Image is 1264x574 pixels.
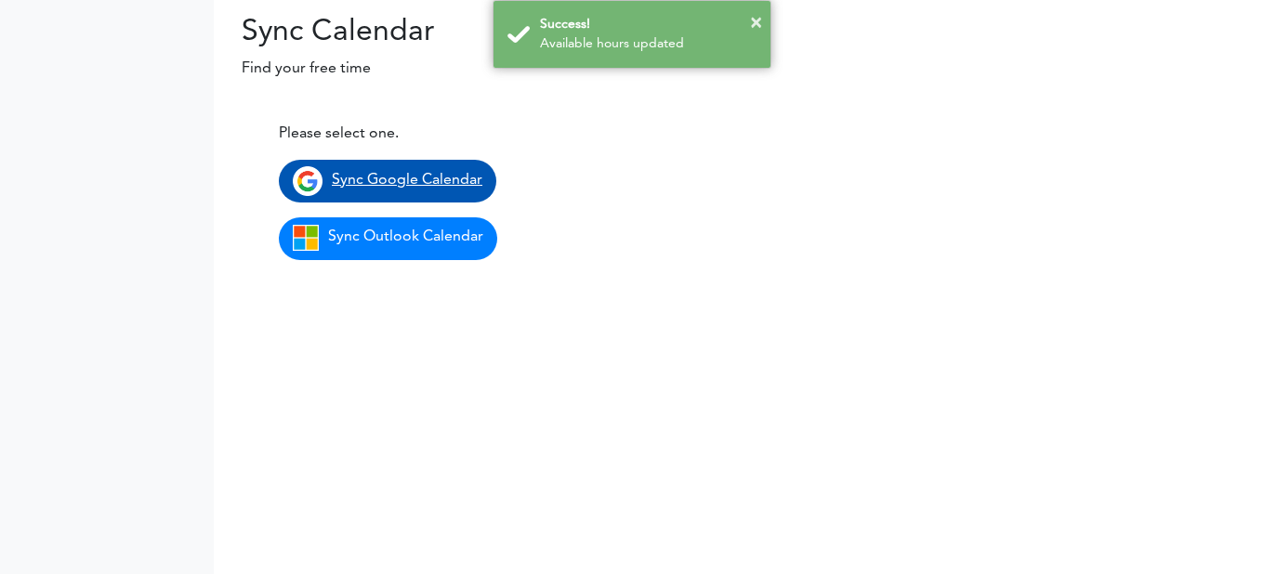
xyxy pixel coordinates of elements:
[540,15,757,34] div: Success!
[293,166,323,196] img: google_icon.png
[279,217,497,260] a: Sync Outlook Calendar
[750,9,762,37] button: ×
[328,229,483,244] span: Sync Outlook Calendar
[214,58,1264,80] p: Find your free time
[279,160,496,202] a: Sync Google Calendar
[540,34,757,54] div: Available hours updated
[332,173,482,188] span: Sync Google Calendar
[293,225,319,251] img: microsoft_icon.png
[279,123,709,145] div: Please select one.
